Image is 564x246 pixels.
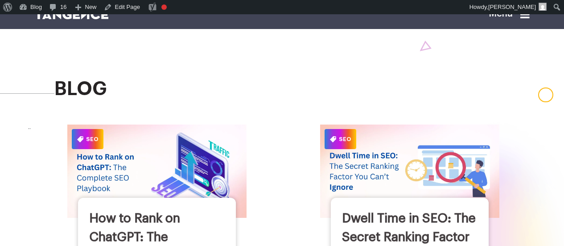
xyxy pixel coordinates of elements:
[35,9,109,19] img: logo SVG
[320,125,499,218] img: Dwell Time in SEO: The Secret Ranking Factor You Can’t Ignore
[325,129,356,149] span: SEO
[72,129,103,149] span: SEO
[67,125,247,218] img: How to Rank on ChatGPT: The Complete SEO Playbook
[77,136,83,142] img: Category Icon
[54,79,530,99] h2: blog
[330,136,336,142] img: Category Icon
